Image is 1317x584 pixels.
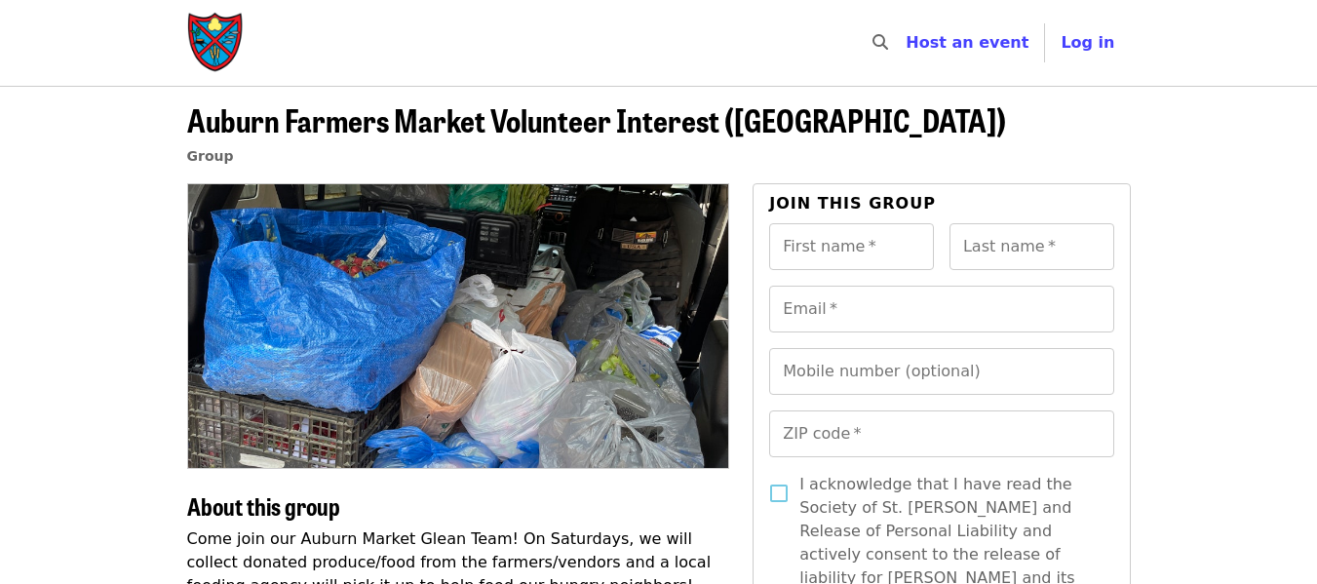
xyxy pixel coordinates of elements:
span: About this group [187,488,340,523]
input: ZIP code [769,410,1113,457]
span: Auburn Farmers Market Volunteer Interest ([GEOGRAPHIC_DATA]) [187,97,1006,142]
img: Society of St. Andrew - Home [187,12,246,74]
img: Auburn Farmers Market Volunteer Interest (Lee County) organized by Society of St. Andrew [188,184,729,467]
a: Group [187,148,234,164]
input: First name [769,223,934,270]
input: Search [900,19,915,66]
input: Mobile number (optional) [769,348,1113,395]
input: Email [769,286,1113,332]
a: Host an event [906,33,1028,52]
input: Last name [949,223,1114,270]
span: Log in [1061,33,1114,52]
button: Log in [1045,23,1130,62]
span: Join this group [769,194,936,213]
i: search icon [872,33,888,52]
